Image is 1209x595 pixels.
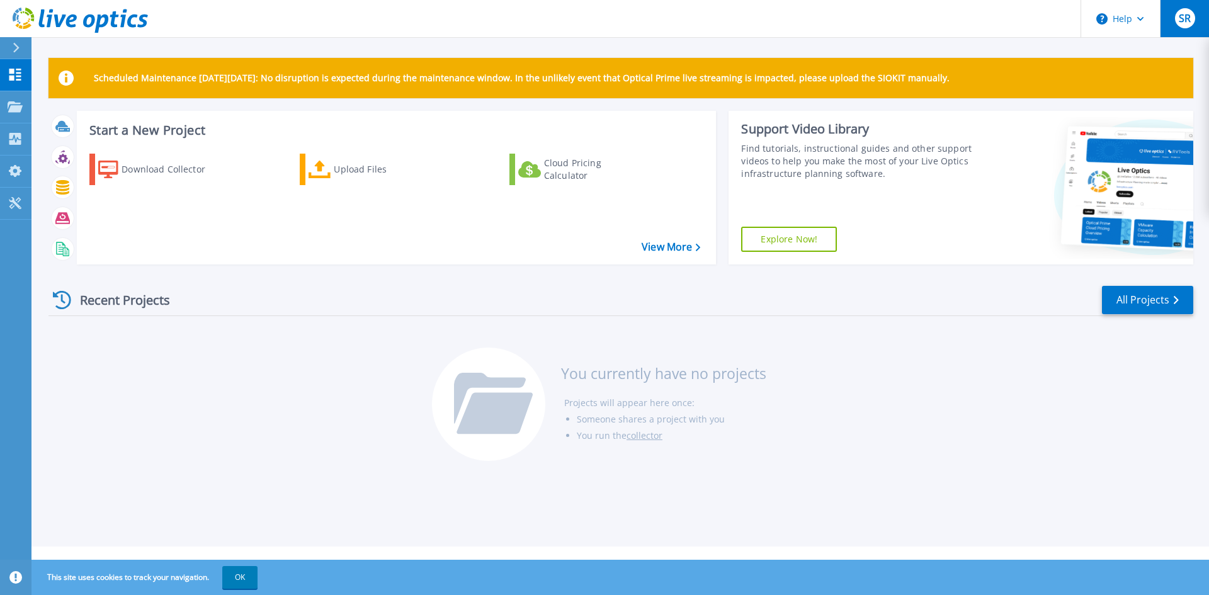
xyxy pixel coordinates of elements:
[300,154,440,185] a: Upload Files
[741,121,978,137] div: Support Video Library
[1102,286,1193,314] a: All Projects
[222,566,258,589] button: OK
[741,227,837,252] a: Explore Now!
[544,157,645,182] div: Cloud Pricing Calculator
[122,157,222,182] div: Download Collector
[89,123,700,137] h3: Start a New Project
[48,285,187,315] div: Recent Projects
[564,395,766,411] li: Projects will appear here once:
[642,241,700,253] a: View More
[577,428,766,444] li: You run the
[741,142,978,180] div: Find tutorials, instructional guides and other support videos to help you make the most of your L...
[94,73,950,83] p: Scheduled Maintenance [DATE][DATE]: No disruption is expected during the maintenance window. In t...
[627,429,662,441] a: collector
[561,366,766,380] h3: You currently have no projects
[89,154,230,185] a: Download Collector
[577,411,766,428] li: Someone shares a project with you
[509,154,650,185] a: Cloud Pricing Calculator
[1179,13,1191,23] span: SR
[334,157,434,182] div: Upload Files
[35,566,258,589] span: This site uses cookies to track your navigation.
